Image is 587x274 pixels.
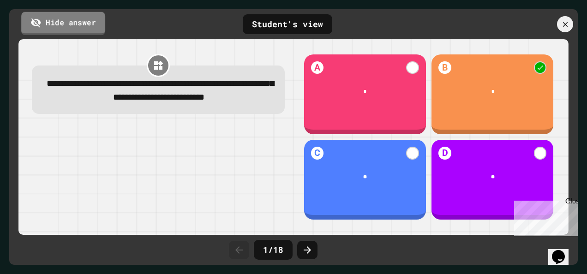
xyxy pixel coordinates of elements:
iframe: chat widget [548,237,578,265]
a: Hide answer [21,12,105,35]
h1: C [311,147,324,160]
h1: D [438,147,451,160]
h1: B [438,61,451,74]
h1: A [311,61,324,74]
div: Student's view [243,14,332,34]
div: 1 / 18 [254,240,293,260]
div: Chat with us now!Close [4,4,64,59]
iframe: chat widget [510,197,578,236]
